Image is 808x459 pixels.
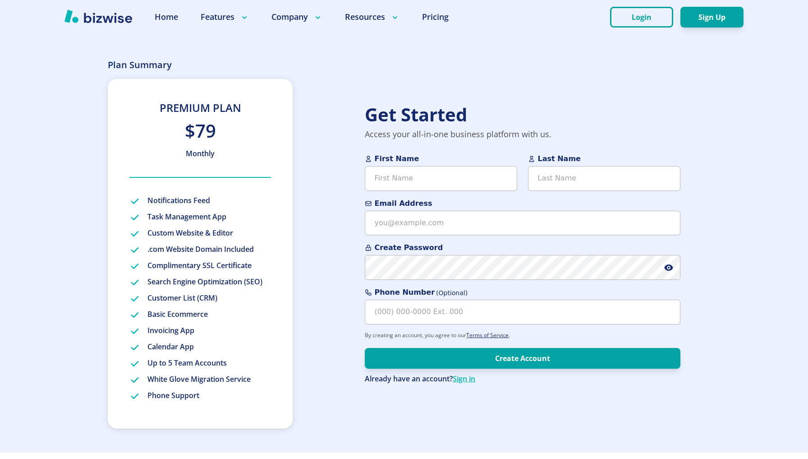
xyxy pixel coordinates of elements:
h2: Get Started [365,102,680,127]
div: Already have an account?Sign in [365,374,680,384]
a: Home [155,11,178,23]
h2: $79 [129,119,271,143]
h3: Premium Plan [129,101,271,116]
p: Task Management App [147,212,226,223]
span: Last Name [528,153,680,164]
input: Last Name [528,166,680,191]
p: Complimentary SSL Certificate [147,261,252,272]
a: Sign Up [680,13,744,22]
button: Create Account [365,348,680,369]
p: Calendar App [147,342,194,353]
span: Create Password [365,242,680,253]
button: Login [610,7,673,28]
p: Company [271,11,322,23]
p: Custom Website & Editor [147,228,233,239]
span: (Optional) [436,288,468,298]
button: Sign Up [680,7,744,28]
p: Basic Ecommerce [147,310,208,320]
p: .com Website Domain Included [147,245,254,255]
p: Access your all-in-one business platform with us. [365,127,680,141]
p: Resources [345,11,399,23]
p: Already have an account? [365,374,680,384]
img: Bizwise Logo [64,9,132,23]
p: Phone Support [147,391,199,402]
span: First Name [365,153,517,164]
input: First Name [365,166,517,191]
p: Features [201,11,249,23]
input: you@example.com [365,211,680,236]
p: Notifications Feed [147,196,210,207]
a: Sign in [453,374,475,384]
p: Invoicing App [147,326,194,337]
span: Email Address [365,198,680,209]
a: Pricing [422,11,449,23]
p: Monthly [129,149,271,159]
p: White Glove Migration Service [147,375,251,385]
p: By creating an account, you agree to our . [365,332,680,339]
a: Terms of Service [466,331,509,339]
p: Up to 5 Team Accounts [147,358,227,369]
a: Login [610,13,680,22]
p: Plan Summary [108,58,172,72]
span: Phone Number [365,287,680,298]
input: (000) 000-0000 Ext. 000 [365,300,680,325]
p: Search Engine Optimization (SEO) [147,277,262,288]
p: Customer List (CRM) [147,293,217,304]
